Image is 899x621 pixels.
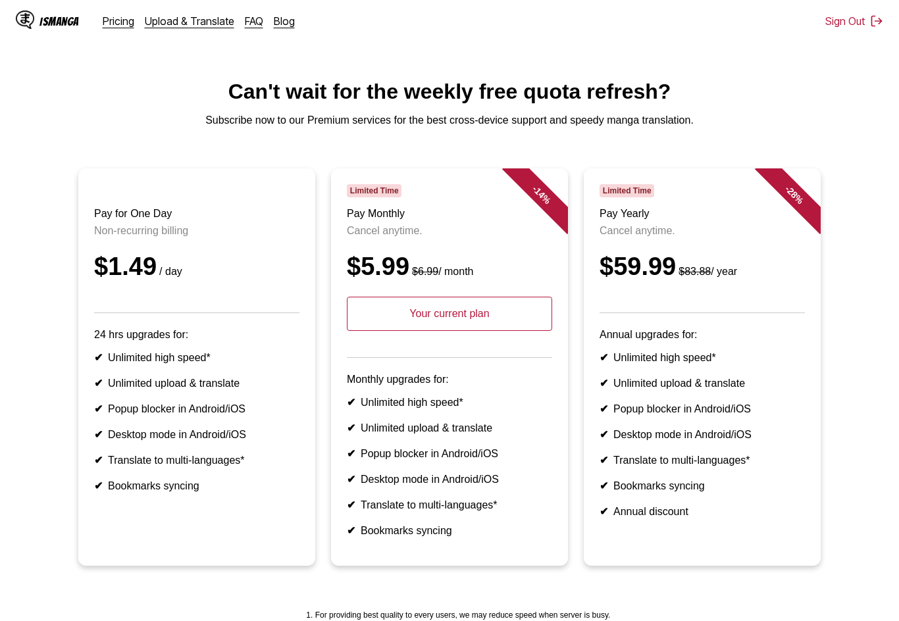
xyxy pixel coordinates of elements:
[347,448,355,459] b: ✔
[94,377,299,389] li: Unlimited upload & translate
[409,266,473,277] small: / month
[11,80,888,104] h1: Can't wait for the weekly free quota refresh?
[94,208,299,220] h3: Pay for One Day
[315,610,611,620] li: For providing best quality to every users, we may reduce speed when server is busy.
[600,329,805,341] p: Annual upgrades for:
[94,253,299,281] div: $1.49
[347,473,552,485] li: Desktop mode in Android/iOS
[347,524,552,537] li: Bookmarks syncing
[600,377,805,389] li: Unlimited upload & translate
[870,14,883,28] img: Sign out
[94,480,103,491] b: ✔
[94,352,103,363] b: ✔
[94,454,299,466] li: Translate to multi-languages*
[502,155,581,234] div: - 14 %
[94,480,299,492] li: Bookmarks syncing
[600,403,608,414] b: ✔
[347,374,552,385] p: Monthly upgrades for:
[16,11,34,29] img: IsManga Logo
[347,422,552,434] li: Unlimited upload & translate
[94,428,299,441] li: Desktop mode in Android/iOS
[347,422,355,434] b: ✔
[94,455,103,466] b: ✔
[94,351,299,364] li: Unlimited high speed*
[600,506,608,517] b: ✔
[94,403,103,414] b: ✔
[600,225,805,237] p: Cancel anytime.
[676,266,737,277] small: / year
[94,378,103,389] b: ✔
[600,428,805,441] li: Desktop mode in Android/iOS
[94,429,103,440] b: ✔
[94,225,299,237] p: Non-recurring billing
[347,499,552,511] li: Translate to multi-languages*
[347,184,401,197] span: Limited Time
[600,505,805,518] li: Annual discount
[600,378,608,389] b: ✔
[347,208,552,220] h3: Pay Monthly
[600,429,608,440] b: ✔
[94,329,299,341] p: 24 hrs upgrades for:
[600,253,805,281] div: $59.99
[755,155,834,234] div: - 28 %
[157,266,182,277] small: / day
[347,525,355,536] b: ✔
[347,253,552,281] div: $5.99
[600,403,805,415] li: Popup blocker in Android/iOS
[600,351,805,364] li: Unlimited high speed*
[274,14,295,28] a: Blog
[600,352,608,363] b: ✔
[600,208,805,220] h3: Pay Yearly
[347,397,355,408] b: ✔
[679,266,711,277] s: $83.88
[347,396,552,409] li: Unlimited high speed*
[347,499,355,510] b: ✔
[600,480,805,492] li: Bookmarks syncing
[347,447,552,460] li: Popup blocker in Android/iOS
[347,474,355,485] b: ✔
[11,114,888,126] p: Subscribe now to our Premium services for the best cross-device support and speedy manga translat...
[16,11,103,32] a: IsManga LogoIsManga
[103,14,134,28] a: Pricing
[412,266,438,277] s: $6.99
[94,403,299,415] li: Popup blocker in Android/iOS
[347,225,552,237] p: Cancel anytime.
[600,480,608,491] b: ✔
[600,184,654,197] span: Limited Time
[600,454,805,466] li: Translate to multi-languages*
[600,455,608,466] b: ✔
[347,297,552,331] p: Your current plan
[245,14,263,28] a: FAQ
[825,14,883,28] button: Sign Out
[145,14,234,28] a: Upload & Translate
[39,15,79,28] div: IsManga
